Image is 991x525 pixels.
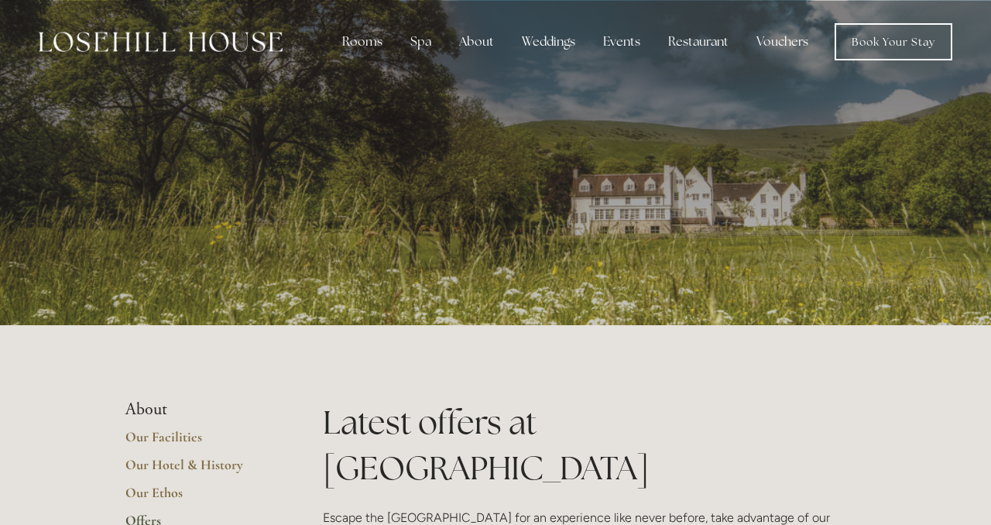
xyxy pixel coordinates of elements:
[330,26,395,57] div: Rooms
[125,400,273,420] li: About
[125,484,273,512] a: Our Ethos
[39,32,283,52] img: Losehill House
[398,26,444,57] div: Spa
[509,26,588,57] div: Weddings
[323,400,866,491] h1: Latest offers at [GEOGRAPHIC_DATA]
[656,26,741,57] div: Restaurant
[591,26,653,57] div: Events
[835,23,952,60] a: Book Your Stay
[125,428,273,456] a: Our Facilities
[447,26,506,57] div: About
[744,26,821,57] a: Vouchers
[125,456,273,484] a: Our Hotel & History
